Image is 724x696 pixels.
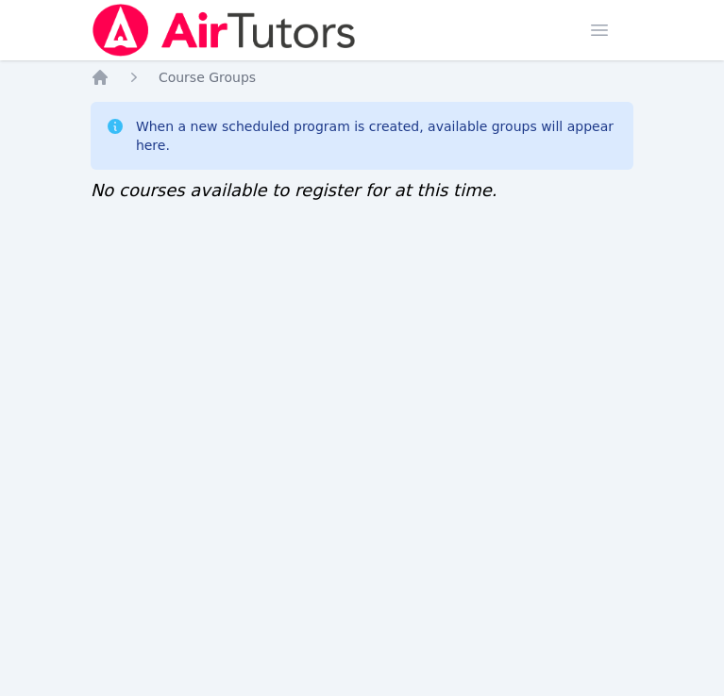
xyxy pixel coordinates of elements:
[91,4,358,57] img: Air Tutors
[159,70,256,85] span: Course Groups
[91,68,633,87] nav: Breadcrumb
[159,68,256,87] a: Course Groups
[136,117,618,155] div: When a new scheduled program is created, available groups will appear here.
[91,180,497,200] span: No courses available to register for at this time.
